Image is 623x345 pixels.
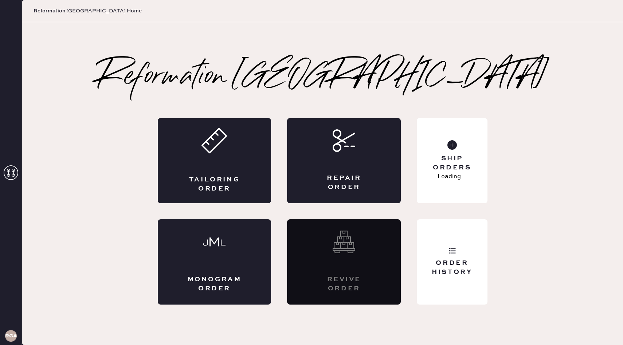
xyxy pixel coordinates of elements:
div: Revive order [316,275,372,293]
p: Loading... [438,172,466,181]
div: Order History [423,259,481,277]
h2: Reformation [GEOGRAPHIC_DATA] [97,63,548,92]
div: Interested? Contact us at care@hemster.co [287,219,401,305]
div: Ship Orders [423,154,481,172]
div: Monogram Order [187,275,242,293]
div: Tailoring Order [187,175,242,193]
div: Repair Order [316,174,372,192]
span: Reformation [GEOGRAPHIC_DATA] Home [34,7,142,15]
h3: RGA [5,333,17,338]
